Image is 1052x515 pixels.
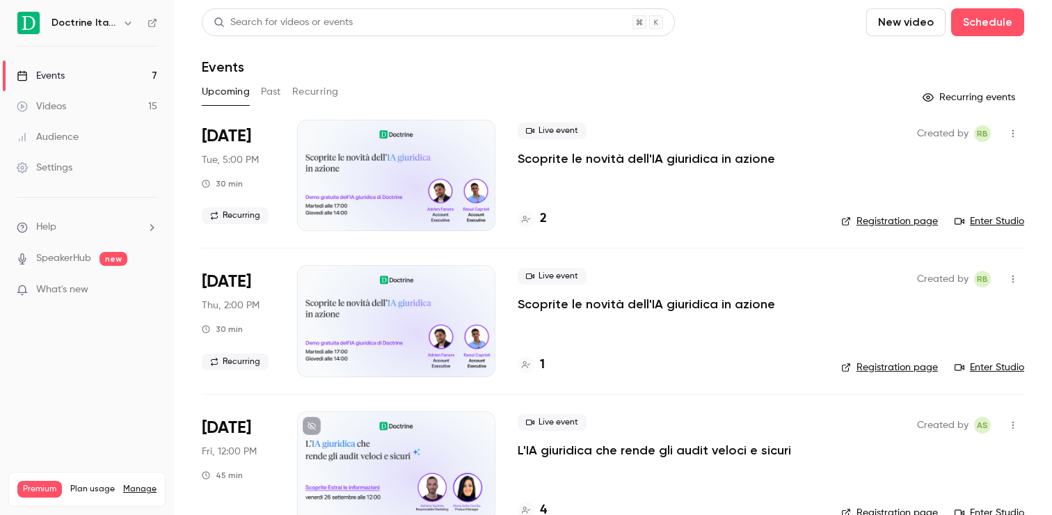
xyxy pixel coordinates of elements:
div: Audience [17,130,79,144]
span: RB [977,125,988,142]
button: Recurring events [916,86,1024,109]
span: Plan usage [70,484,115,495]
iframe: Noticeable Trigger [141,284,157,296]
a: SpeakerHub [36,251,91,266]
a: 2 [518,209,547,228]
a: Enter Studio [955,214,1024,228]
li: help-dropdown-opener [17,220,157,235]
h6: Doctrine Italia [51,16,117,30]
a: 1 [518,356,545,374]
button: Schedule [951,8,1024,36]
span: Premium [17,481,62,498]
span: AS [977,417,988,434]
img: Doctrine Italia [17,12,40,34]
a: Scoprite le novità dell'IA giuridica in azione [518,150,775,167]
button: Recurring [292,81,339,103]
a: L'IA giuridica che rende gli audit veloci e sicuri [518,442,791,459]
span: RB [977,271,988,287]
div: 30 min [202,324,243,335]
span: Created by [917,417,969,434]
div: Settings [17,161,72,175]
a: Enter Studio [955,360,1024,374]
div: 30 min [202,178,243,189]
h4: 1 [540,356,545,374]
span: Recurring [202,354,269,370]
div: Sep 23 Tue, 5:00 PM (Europe/Paris) [202,120,275,231]
span: Created by [917,125,969,142]
span: Romain Ballereau [974,271,991,287]
a: Registration page [841,360,938,374]
span: Romain Ballereau [974,125,991,142]
span: Fri, 12:00 PM [202,445,257,459]
span: What's new [36,283,88,297]
a: Scoprite le novità dell'IA giuridica in azione [518,296,775,312]
a: Manage [123,484,157,495]
div: Videos [17,100,66,113]
a: Registration page [841,214,938,228]
button: Past [261,81,281,103]
span: Live event [518,414,587,431]
span: [DATE] [202,271,251,293]
span: Help [36,220,56,235]
span: [DATE] [202,125,251,148]
span: Live event [518,122,587,139]
div: Search for videos or events [214,15,353,30]
span: Tue, 5:00 PM [202,153,259,167]
div: Sep 25 Thu, 2:00 PM (Europe/Paris) [202,265,275,377]
div: 45 min [202,470,243,481]
span: Live event [518,268,587,285]
span: Adriano Spatola [974,417,991,434]
h4: 2 [540,209,547,228]
button: New video [866,8,946,36]
div: Events [17,69,65,83]
span: new [99,252,127,266]
span: [DATE] [202,417,251,439]
h1: Events [202,58,244,75]
span: Created by [917,271,969,287]
span: Thu, 2:00 PM [202,299,260,312]
button: Upcoming [202,81,250,103]
span: Recurring [202,207,269,224]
